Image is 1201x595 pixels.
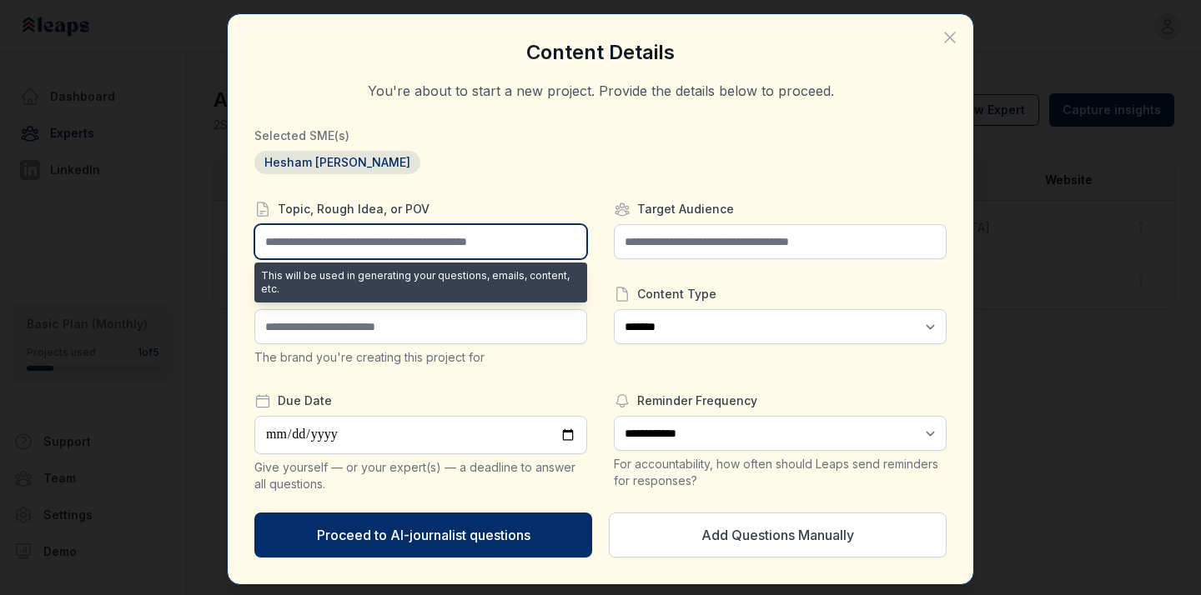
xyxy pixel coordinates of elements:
[254,201,587,217] label: Topic, Rough Idea, or POV
[614,392,947,409] label: Reminder Frequency
[609,512,947,557] button: Add Questions Manually
[614,456,947,489] div: For accountability, how often should Leaps send reminders for responses?
[254,262,587,302] div: This will be used in generating your questions, emails, content, etc.
[614,286,947,302] label: Content Type
[254,459,587,492] div: Give yourself — or your expert(s) — a deadline to answer all questions.
[254,512,592,557] button: Proceed to AI-journalist questions
[254,127,947,144] h3: Selected SME(s)
[254,81,947,101] p: You're about to start a new project. Provide the details below to proceed.
[254,41,947,64] h3: Content Details
[254,349,587,366] div: The brand you're creating this project for
[614,201,947,217] label: Target Audience
[254,392,587,409] label: Due Date
[254,151,420,174] span: Hesham [PERSON_NAME]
